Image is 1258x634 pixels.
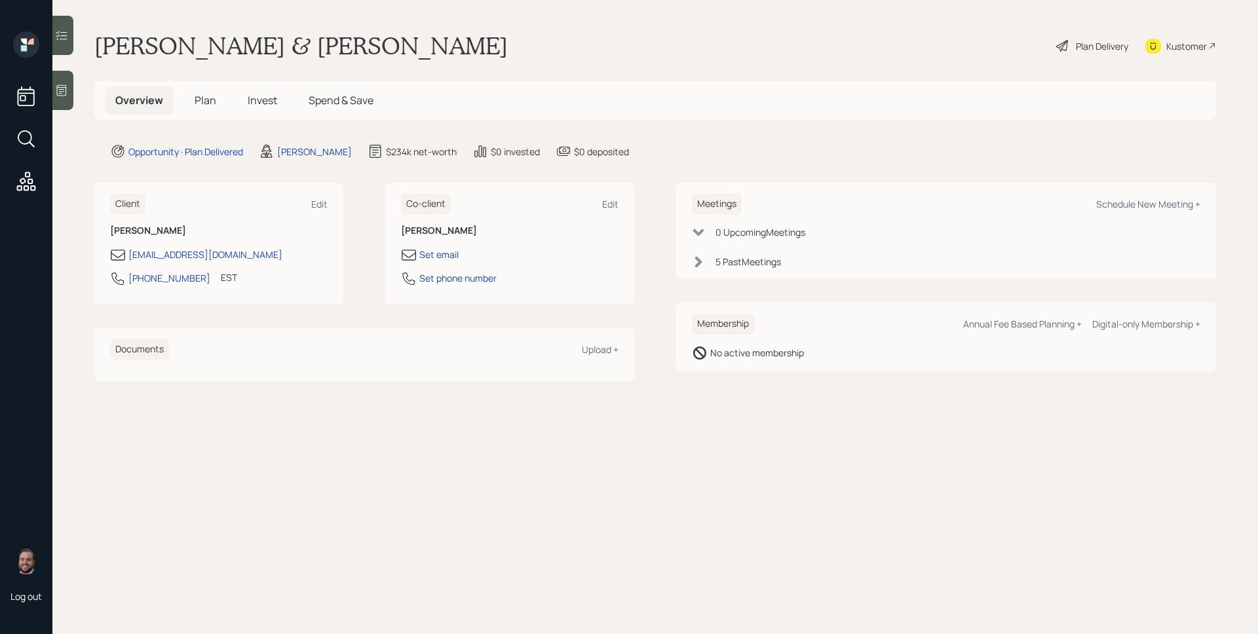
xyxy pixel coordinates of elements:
[1076,39,1128,53] div: Plan Delivery
[311,198,328,210] div: Edit
[582,343,619,356] div: Upload +
[195,93,216,107] span: Plan
[221,270,237,284] div: EST
[386,145,457,158] div: $234k net-worth
[248,93,277,107] span: Invest
[710,346,804,360] div: No active membership
[1092,318,1200,330] div: Digital-only Membership +
[401,225,619,236] h6: [PERSON_NAME]
[715,225,805,239] div: 0 Upcoming Meeting s
[94,31,508,60] h1: [PERSON_NAME] & [PERSON_NAME]
[13,548,39,574] img: james-distasi-headshot.png
[110,193,145,215] h6: Client
[401,193,451,215] h6: Co-client
[574,145,629,158] div: $0 deposited
[128,271,210,285] div: [PHONE_NUMBER]
[715,255,781,269] div: 5 Past Meeting s
[692,193,742,215] h6: Meetings
[110,339,169,360] h6: Documents
[128,145,243,158] div: Opportunity · Plan Delivered
[602,198,619,210] div: Edit
[963,318,1082,330] div: Annual Fee Based Planning +
[419,248,459,261] div: Set email
[491,145,540,158] div: $0 invested
[10,590,42,603] div: Log out
[110,225,328,236] h6: [PERSON_NAME]
[692,313,754,335] h6: Membership
[115,93,163,107] span: Overview
[1096,198,1200,210] div: Schedule New Meeting +
[128,248,282,261] div: [EMAIL_ADDRESS][DOMAIN_NAME]
[1166,39,1207,53] div: Kustomer
[419,271,497,285] div: Set phone number
[309,93,373,107] span: Spend & Save
[277,145,352,158] div: [PERSON_NAME]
